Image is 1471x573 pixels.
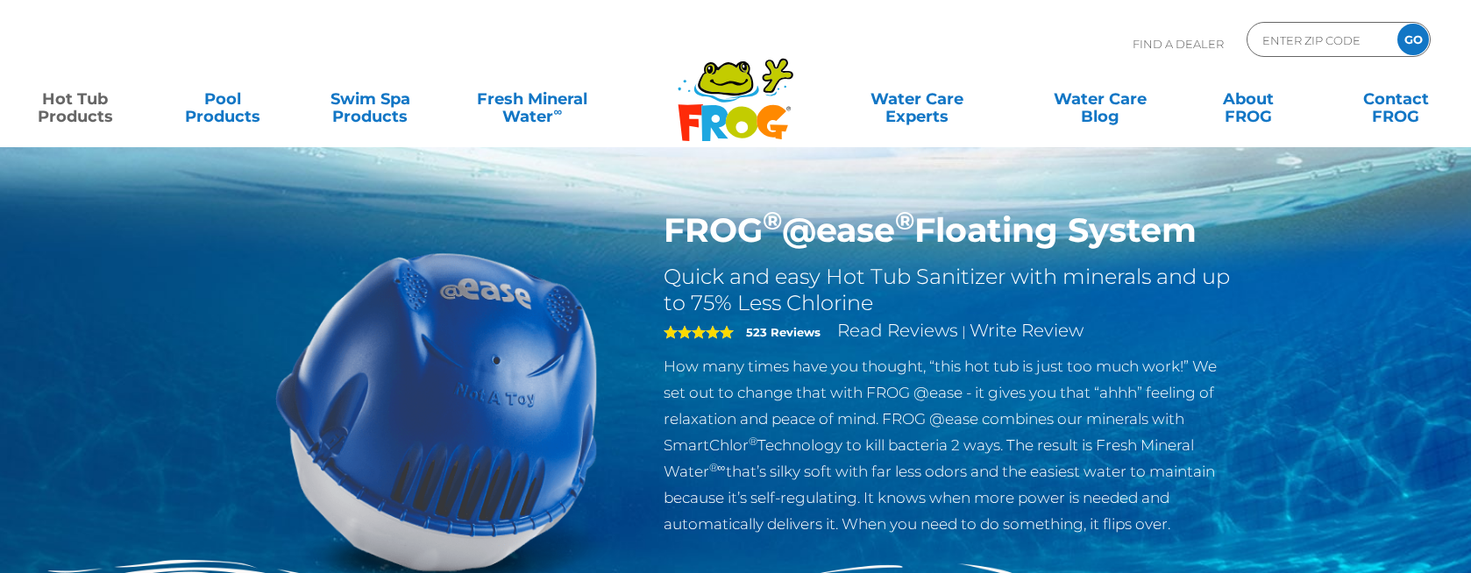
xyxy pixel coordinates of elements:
a: Hot TubProducts [18,81,132,117]
h1: FROG @ease Floating System [664,210,1236,251]
a: Read Reviews [837,320,958,341]
h2: Quick and easy Hot Tub Sanitizer with minerals and up to 75% Less Chlorine [664,264,1236,316]
sup: ® [763,205,782,236]
a: ContactFROG [1339,81,1453,117]
sup: ∞ [553,104,562,118]
a: Water CareExperts [824,81,1011,117]
span: 5 [664,325,734,339]
a: AboutFROG [1190,81,1305,117]
a: Fresh MineralWater∞ [460,81,604,117]
sup: ®∞ [709,461,726,474]
a: Water CareBlog [1043,81,1158,117]
a: Swim SpaProducts [313,81,428,117]
sup: ® [749,435,757,448]
span: | [962,323,966,340]
input: GO [1397,24,1429,55]
a: PoolProducts [165,81,280,117]
p: How many times have you thought, “this hot tub is just too much work!” We set out to change that ... [664,353,1236,537]
strong: 523 Reviews [746,325,821,339]
img: Frog Products Logo [668,35,803,142]
p: Find A Dealer [1133,22,1224,66]
a: Write Review [970,320,1084,341]
sup: ® [895,205,914,236]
